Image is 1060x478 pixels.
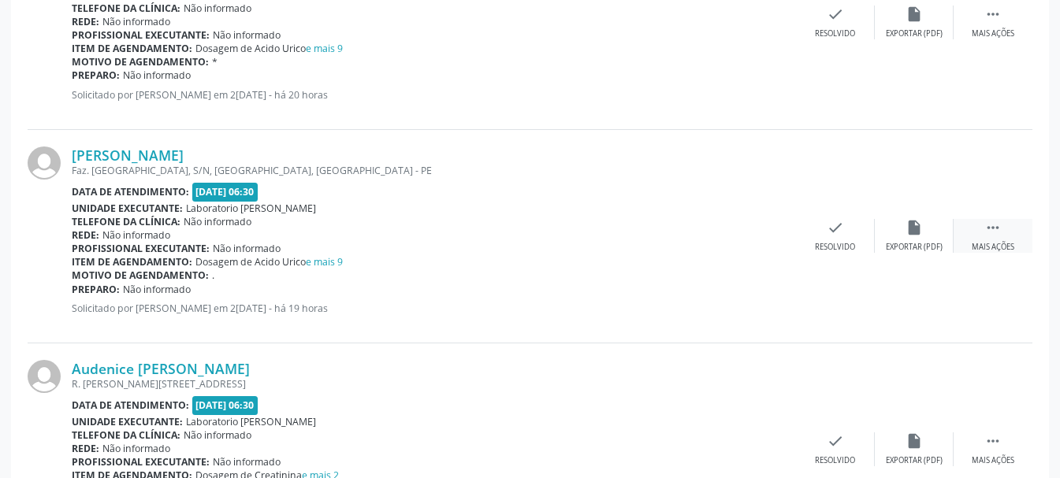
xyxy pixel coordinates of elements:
[195,42,343,55] span: Dosagem de Acido Urico
[72,255,192,269] b: Item de agendamento:
[72,2,180,15] b: Telefone da clínica:
[72,202,183,215] b: Unidade executante:
[984,219,1002,236] i: 
[72,415,183,428] b: Unidade executante:
[72,215,180,228] b: Telefone da clínica:
[815,28,855,39] div: Resolvido
[213,28,281,42] span: Não informado
[886,455,943,466] div: Exportar (PDF)
[72,69,120,82] b: Preparo:
[906,6,923,23] i: insert_drive_file
[815,242,855,253] div: Resolvido
[212,269,214,282] span: .
[72,428,180,442] b: Telefone da clínica:
[72,302,796,315] p: Solicitado por [PERSON_NAME] em 2[DATE] - há 19 horas
[306,42,343,55] a: e mais 9
[192,183,258,201] span: [DATE] 06:30
[195,255,343,269] span: Dosagem de Acido Urico
[827,6,844,23] i: check
[906,219,923,236] i: insert_drive_file
[213,455,281,469] span: Não informado
[72,28,210,42] b: Profissional executante:
[72,55,209,69] b: Motivo de agendamento:
[886,28,943,39] div: Exportar (PDF)
[72,442,99,455] b: Rede:
[184,215,251,228] span: Não informado
[827,432,844,450] i: check
[102,442,170,455] span: Não informado
[102,228,170,242] span: Não informado
[28,360,61,393] img: img
[184,2,251,15] span: Não informado
[984,6,1002,23] i: 
[72,283,120,296] b: Preparo:
[827,219,844,236] i: check
[72,164,796,177] div: Faz. [GEOGRAPHIC_DATA], S/N, [GEOGRAPHIC_DATA], [GEOGRAPHIC_DATA] - PE
[102,15,170,28] span: Não informado
[972,28,1014,39] div: Mais ações
[192,396,258,414] span: [DATE] 06:30
[186,415,316,428] span: Laboratorio [PERSON_NAME]
[72,88,796,102] p: Solicitado por [PERSON_NAME] em 2[DATE] - há 20 horas
[72,455,210,469] b: Profissional executante:
[213,242,281,255] span: Não informado
[815,455,855,466] div: Resolvido
[972,242,1014,253] div: Mais ações
[184,428,251,442] span: Não informado
[186,202,316,215] span: Laboratorio [PERSON_NAME]
[72,185,189,198] b: Data de atendimento:
[72,228,99,242] b: Rede:
[984,432,1002,450] i: 
[906,432,923,450] i: insert_drive_file
[72,377,796,391] div: R. [PERSON_NAME][STREET_ADDRESS]
[72,242,210,255] b: Profissional executante:
[72,146,184,164] a: [PERSON_NAME]
[886,242,943,253] div: Exportar (PDF)
[72,360,250,377] a: Audenice [PERSON_NAME]
[72,398,189,412] b: Data de atendimento:
[28,146,61,180] img: img
[123,283,191,296] span: Não informado
[72,269,209,282] b: Motivo de agendamento:
[123,69,191,82] span: Não informado
[972,455,1014,466] div: Mais ações
[306,255,343,269] a: e mais 9
[72,15,99,28] b: Rede:
[72,42,192,55] b: Item de agendamento:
